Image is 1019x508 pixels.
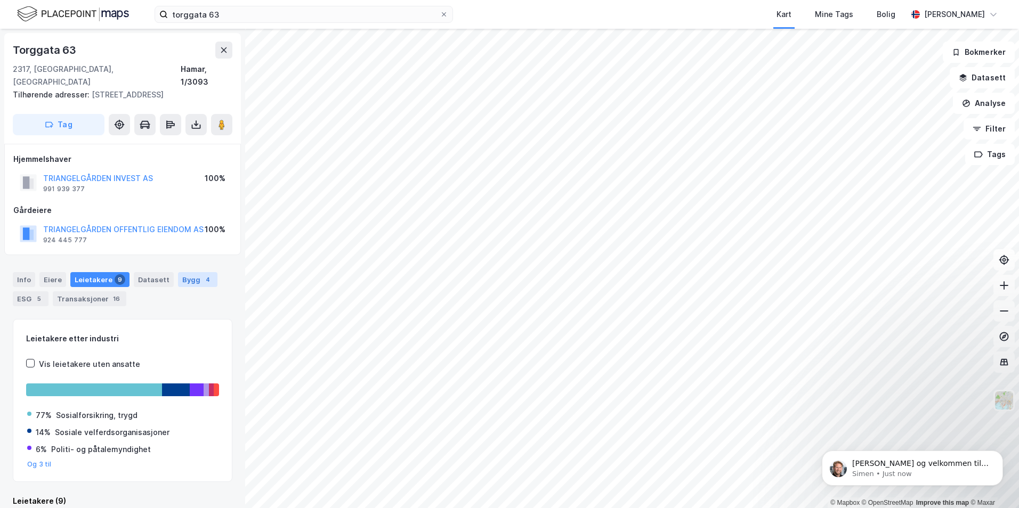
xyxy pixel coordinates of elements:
div: Gårdeiere [13,204,232,217]
div: 9 [115,274,125,285]
button: Datasett [950,67,1015,88]
button: Bokmerker [943,42,1015,63]
div: 924 445 777 [43,236,87,244]
div: 991 939 377 [43,185,85,193]
div: 5 [34,293,44,304]
span: Tilhørende adresser: [13,90,92,99]
iframe: Intercom notifications message [806,428,1019,503]
div: Sosiale velferdsorganisasjoner [55,426,169,439]
div: Hjemmelshaver [13,153,232,166]
div: 16 [111,293,122,304]
div: [STREET_ADDRESS] [13,88,224,101]
div: Bygg [178,272,217,287]
div: 4 [203,274,213,285]
div: 100% [205,223,225,236]
div: Info [13,272,35,287]
div: 6% [36,443,47,456]
div: Kart [777,8,791,21]
div: Transaksjoner [53,291,126,306]
div: Leietakere etter industri [26,332,219,345]
a: Improve this map [916,499,969,506]
div: 77% [36,409,52,422]
button: Tag [13,114,104,135]
div: Mine Tags [815,8,853,21]
div: Leietakere (9) [13,495,232,507]
div: Bolig [877,8,895,21]
div: Torggata 63 [13,42,78,59]
div: Sosialforsikring, trygd [56,409,138,422]
button: Analyse [953,93,1015,114]
div: 14% [36,426,51,439]
a: OpenStreetMap [862,499,913,506]
div: Eiere [39,272,66,287]
img: logo.f888ab2527a4732fd821a326f86c7f29.svg [17,5,129,23]
div: 2317, [GEOGRAPHIC_DATA], [GEOGRAPHIC_DATA] [13,63,181,88]
img: Z [994,390,1014,411]
button: Og 3 til [27,460,52,469]
div: 100% [205,172,225,185]
button: Tags [965,144,1015,165]
div: Leietakere [70,272,130,287]
div: Hamar, 1/3093 [181,63,232,88]
div: ESG [13,291,48,306]
a: Mapbox [830,499,860,506]
button: Filter [964,118,1015,140]
div: [PERSON_NAME] [924,8,985,21]
div: Politi- og påtalemyndighet [51,443,151,456]
div: Vis leietakere uten ansatte [39,358,140,371]
div: Datasett [134,272,174,287]
input: Søk på adresse, matrikkel, gårdeiere, leietakere eller personer [168,6,440,22]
